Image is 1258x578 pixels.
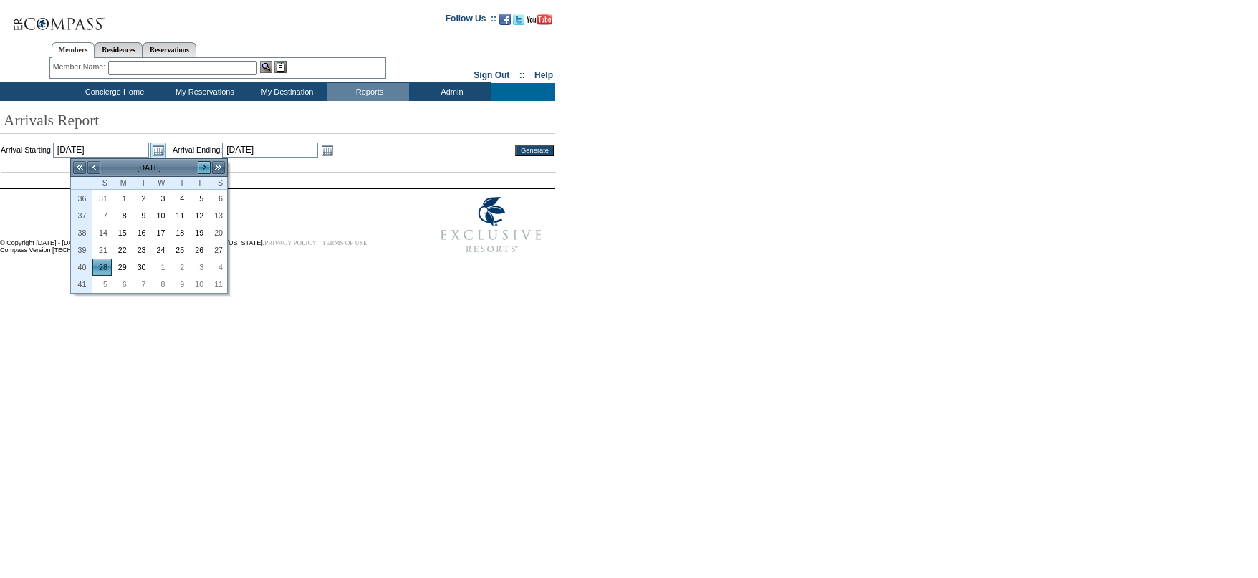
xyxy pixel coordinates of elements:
[112,207,131,224] td: Monday, September 08, 2025
[189,242,207,258] a: 26
[131,276,150,293] td: Tuesday, October 07, 2025
[150,259,170,276] td: Wednesday, October 01, 2025
[499,18,511,27] a: Become our fan on Facebook
[151,191,169,206] a: 3
[71,190,92,207] th: 36
[72,160,87,175] a: <<
[170,242,188,258] a: 25
[112,225,130,241] a: 15
[71,276,92,293] th: 41
[112,242,130,258] a: 22
[151,225,169,241] a: 17
[92,190,112,207] td: Sunday, August 31, 2025
[189,259,207,275] a: 3
[112,224,131,241] td: Monday, September 15, 2025
[93,225,111,241] a: 14
[188,177,208,190] th: Friday
[208,190,227,207] td: Saturday, September 06, 2025
[513,14,524,25] img: Follow us on Twitter
[188,224,208,241] td: Friday, September 19, 2025
[169,276,188,293] td: Thursday, October 09, 2025
[534,70,553,80] a: Help
[131,241,150,259] td: Tuesday, September 23, 2025
[162,83,244,101] td: My Reservations
[169,259,188,276] td: Thursday, October 02, 2025
[208,207,227,224] td: Saturday, September 13, 2025
[64,83,162,101] td: Concierge Home
[112,276,130,292] a: 6
[132,191,150,206] a: 2
[112,276,131,293] td: Monday, October 06, 2025
[150,190,170,207] td: Wednesday, September 03, 2025
[150,143,166,158] a: Open the calendar popup.
[71,207,92,224] th: 37
[112,208,130,223] a: 8
[112,190,131,207] td: Monday, September 01, 2025
[169,241,188,259] td: Thursday, September 25, 2025
[132,242,150,258] a: 23
[150,276,170,293] td: Wednesday, October 08, 2025
[131,224,150,241] td: Tuesday, September 16, 2025
[274,61,287,73] img: Reservations
[169,177,188,190] th: Thursday
[170,191,188,206] a: 4
[93,259,111,275] a: 28
[446,12,496,29] td: Follow Us ::
[92,259,112,276] td: Sunday, September 28, 2025
[112,259,131,276] td: Monday, September 29, 2025
[150,224,170,241] td: Wednesday, September 17, 2025
[93,242,111,258] a: 21
[188,190,208,207] td: Friday, September 05, 2025
[131,259,150,276] td: Tuesday, September 30, 2025
[208,276,227,293] td: Saturday, October 11, 2025
[92,224,112,241] td: Sunday, September 14, 2025
[101,160,197,175] td: [DATE]
[208,259,226,275] a: 4
[208,224,227,241] td: Saturday, September 20, 2025
[132,208,150,223] a: 9
[150,207,170,224] td: Wednesday, September 10, 2025
[515,145,554,156] input: Generate
[327,83,409,101] td: Reports
[112,259,130,275] a: 29
[260,61,272,73] img: View
[93,208,111,223] a: 7
[93,276,111,292] a: 5
[499,14,511,25] img: Become our fan on Facebook
[71,241,92,259] th: 39
[87,160,101,175] a: <
[519,70,525,80] span: ::
[474,70,509,80] a: Sign Out
[208,242,226,258] a: 27
[92,241,112,259] td: Sunday, September 21, 2025
[189,276,207,292] a: 10
[93,191,111,206] a: 31
[112,241,131,259] td: Monday, September 22, 2025
[208,276,226,292] a: 11
[527,14,552,25] img: Subscribe to our YouTube Channel
[170,276,188,292] a: 9
[211,160,226,175] a: >>
[169,190,188,207] td: Thursday, September 04, 2025
[1,143,496,158] td: Arrival Starting: Arrival Ending:
[151,259,169,275] a: 1
[188,259,208,276] td: Friday, October 03, 2025
[112,191,130,206] a: 1
[150,241,170,259] td: Wednesday, September 24, 2025
[208,191,226,206] a: 6
[131,190,150,207] td: Tuesday, September 02, 2025
[208,241,227,259] td: Saturday, September 27, 2025
[189,191,207,206] a: 5
[513,18,524,27] a: Follow us on Twitter
[143,42,196,57] a: Reservations
[208,259,227,276] td: Saturday, October 04, 2025
[92,276,112,293] td: Sunday, October 05, 2025
[169,224,188,241] td: Thursday, September 18, 2025
[150,177,170,190] th: Wednesday
[112,177,131,190] th: Monday
[71,224,92,241] th: 38
[95,42,143,57] a: Residences
[92,207,112,224] td: Sunday, September 07, 2025
[71,259,92,276] th: 40
[188,207,208,224] td: Friday, September 12, 2025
